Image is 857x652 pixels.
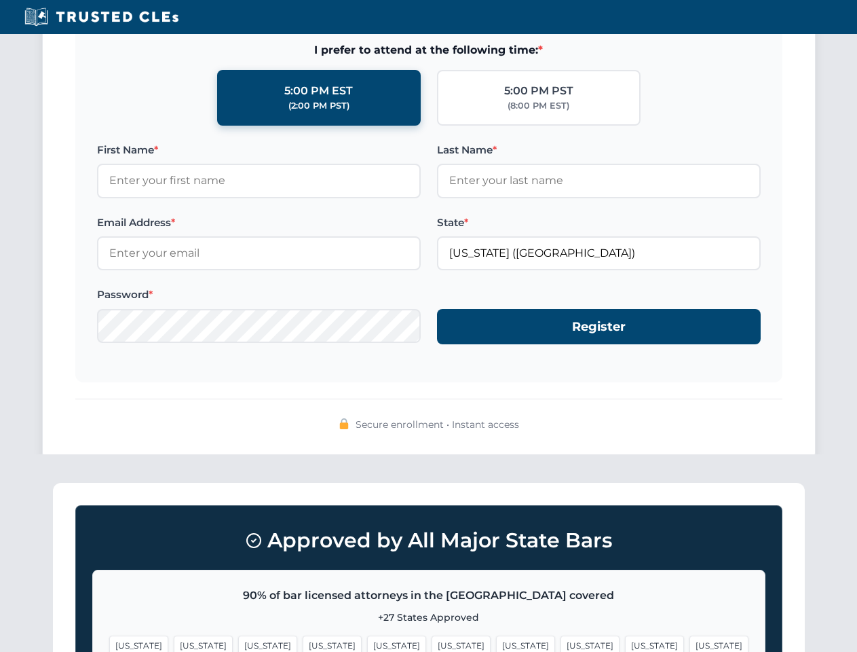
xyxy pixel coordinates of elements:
[97,236,421,270] input: Enter your email
[92,522,765,559] h3: Approved by All Major State Bars
[97,164,421,198] input: Enter your first name
[109,610,748,625] p: +27 States Approved
[508,99,569,113] div: (8:00 PM EST)
[437,309,761,345] button: Register
[97,215,421,231] label: Email Address
[339,418,349,429] img: 🔒
[356,417,519,432] span: Secure enrollment • Instant access
[20,7,183,27] img: Trusted CLEs
[437,164,761,198] input: Enter your last name
[97,287,421,303] label: Password
[504,82,573,100] div: 5:00 PM PST
[288,99,349,113] div: (2:00 PM PST)
[437,215,761,231] label: State
[437,142,761,158] label: Last Name
[97,41,761,59] span: I prefer to attend at the following time:
[97,142,421,158] label: First Name
[437,236,761,270] input: Arizona (AZ)
[109,587,748,604] p: 90% of bar licensed attorneys in the [GEOGRAPHIC_DATA] covered
[284,82,353,100] div: 5:00 PM EST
